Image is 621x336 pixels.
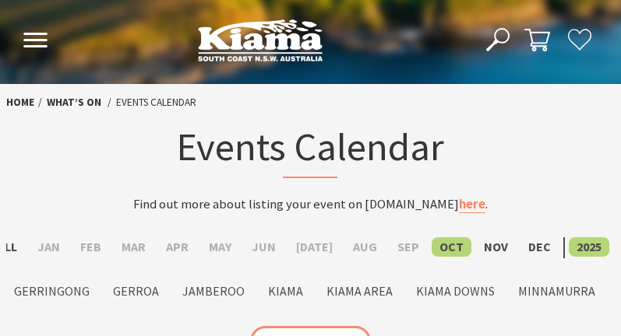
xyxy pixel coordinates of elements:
label: Minnamurra [510,282,603,301]
label: Mar [114,237,153,257]
label: Gerringong [6,282,97,301]
label: Kiama Area [319,282,400,301]
label: May [201,237,239,257]
label: Jun [244,237,284,257]
a: Home [6,95,34,110]
label: Feb [72,237,109,257]
label: Dec [520,237,559,257]
label: Jan [30,237,68,257]
p: Find out more about listing your event on [DOMAIN_NAME] . [110,194,511,215]
label: Oct [432,237,471,257]
h1: Events Calendar [110,121,511,178]
label: Kiama Downs [408,282,503,301]
label: Kiama [260,282,311,301]
label: [DATE] [288,237,340,257]
a: here [459,196,485,213]
img: Kiama Logo [198,19,323,61]
label: Sep [390,237,427,257]
label: Nov [476,237,516,257]
a: What’s On [47,95,101,110]
label: Gerroa [105,282,167,301]
label: 2025 [569,237,609,257]
label: Aug [345,237,385,257]
label: Jamberoo [175,282,252,301]
label: Apr [158,237,196,257]
li: Events Calendar [116,94,196,110]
